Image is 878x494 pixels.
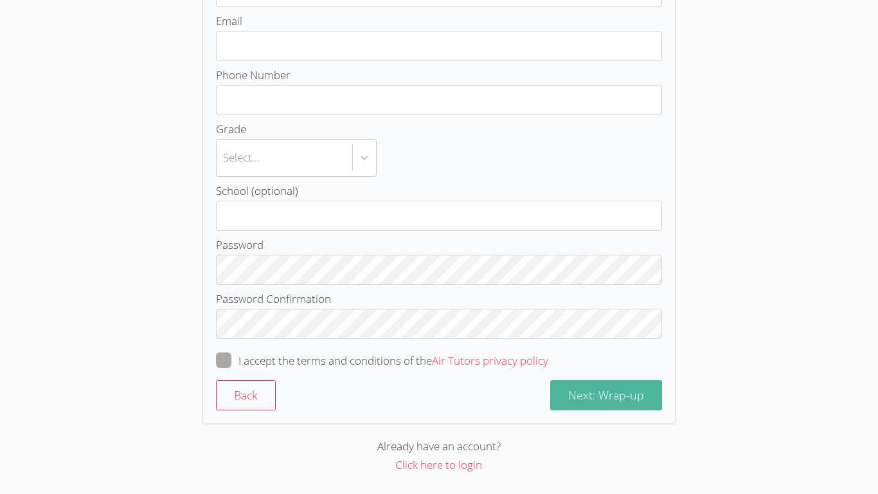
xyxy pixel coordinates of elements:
input: Password [216,255,662,285]
span: Password Confirmation [216,291,331,306]
a: Click here to login [395,457,482,472]
a: Air Tutors privacy policy [432,353,548,368]
span: Next: Wrap-up [568,387,644,403]
input: GradeSelect... [223,143,224,173]
span: Password [216,237,264,252]
div: Select... [223,149,260,167]
span: School (optional) [216,183,298,198]
input: School (optional) [216,201,662,231]
span: Email [216,14,242,28]
label: I accept the terms and conditions of the [216,352,548,369]
input: Email [216,31,662,61]
input: Password Confirmation [216,309,662,339]
button: Next: Wrap-up [550,380,662,410]
button: Back [216,380,276,410]
div: Already have an account? [202,437,676,456]
span: Phone Number [216,68,291,82]
span: Grade [216,122,246,136]
input: Phone Number [216,85,662,115]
